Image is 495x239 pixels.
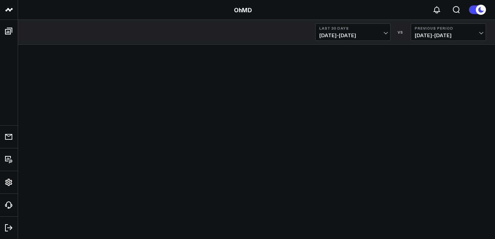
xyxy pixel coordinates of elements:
[415,26,482,30] b: Previous Period
[234,6,252,14] a: OhMD
[315,23,391,41] button: Last 30 Days[DATE]-[DATE]
[319,32,387,38] span: [DATE] - [DATE]
[411,23,486,41] button: Previous Period[DATE]-[DATE]
[394,30,407,34] div: VS
[319,26,387,30] b: Last 30 Days
[415,32,482,38] span: [DATE] - [DATE]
